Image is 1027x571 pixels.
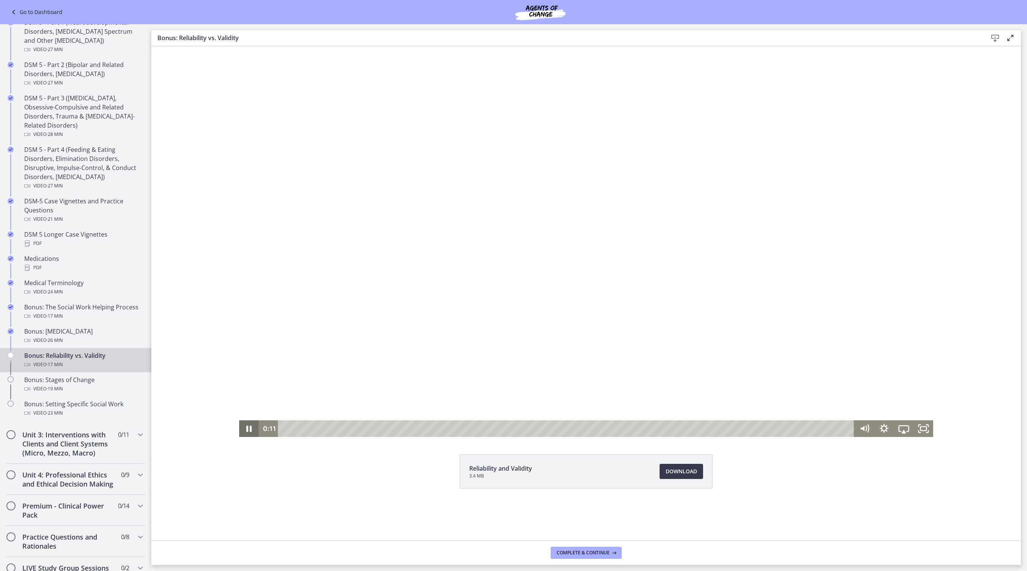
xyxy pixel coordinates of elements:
[24,360,142,369] div: Video
[24,215,142,224] div: Video
[47,45,63,54] span: · 27 min
[495,3,586,21] img: Agents of Change
[47,78,63,87] span: · 27 min
[24,181,142,190] div: Video
[47,336,63,345] span: · 26 min
[24,375,142,393] div: Bonus: Stages of Change
[8,198,14,204] i: Completed
[24,384,142,393] div: Video
[762,374,782,391] button: Fullscreen
[118,430,129,439] span: 0 / 11
[24,18,142,54] div: DSM 5 - Part 1 (Neurodevelopmental Disorders, [MEDICAL_DATA] Spectrum and Other [MEDICAL_DATA])
[24,303,142,321] div: Bonus: The Social Work Helping Process
[24,278,142,296] div: Medical Terminology
[22,501,115,520] h2: Premium - Clinical Power Pack
[157,33,976,42] h3: Bonus: Reliability vs. Validity
[151,46,1021,437] iframe: Video Lesson
[24,399,142,418] div: Bonus: Setting Specific Social Work
[8,95,14,101] i: Completed
[8,304,14,310] i: Completed
[47,312,63,321] span: · 17 min
[24,254,142,272] div: Medications
[24,239,142,248] div: PDF
[24,230,142,248] div: DSM 5 Longer Case Vignettes
[703,374,723,391] button: Mute
[121,532,129,541] span: 0 / 8
[666,467,697,476] span: Download
[47,409,63,418] span: · 23 min
[24,145,142,190] div: DSM 5 - Part 4 (Feeding & Eating Disorders, Elimination Disorders, Disruptive, Impulse-Control, &...
[47,287,63,296] span: · 24 min
[24,336,142,345] div: Video
[742,374,762,391] button: Airplay
[9,8,62,17] a: Go to Dashboard
[47,215,63,224] span: · 21 min
[22,470,115,488] h2: Unit 4: Professional Ethics and Ethical Decision Making
[469,464,532,473] span: Reliability and Validity
[121,470,129,479] span: 0 / 9
[24,130,142,139] div: Video
[24,60,142,87] div: DSM 5 - Part 2 (Bipolar and Related Disorders, [MEDICAL_DATA])
[8,62,14,68] i: Completed
[118,501,129,510] span: 0 / 14
[557,550,610,556] span: Complete & continue
[22,532,115,551] h2: Practice Questions and Rationales
[24,263,142,272] div: PDF
[22,430,115,457] h2: Unit 3: Interventions with Clients and Client Systems (Micro, Mezzo, Macro)
[24,409,142,418] div: Video
[24,312,142,321] div: Video
[24,94,142,139] div: DSM 5 - Part 3 ([MEDICAL_DATA], Obsessive-Compulsive and Related Disorders, Trauma & [MEDICAL_DAT...
[47,181,63,190] span: · 27 min
[47,130,63,139] span: · 28 min
[24,78,142,87] div: Video
[8,147,14,153] i: Completed
[8,328,14,334] i: Completed
[8,256,14,262] i: Completed
[24,197,142,224] div: DSM-5 Case Vignettes and Practice Questions
[47,384,63,393] span: · 19 min
[551,547,622,559] button: Complete & continue
[660,464,703,479] a: Download
[469,473,532,479] span: 3.4 MB
[8,231,14,237] i: Completed
[723,374,742,391] button: Show settings menu
[24,45,142,54] div: Video
[47,360,63,369] span: · 17 min
[24,351,142,369] div: Bonus: Reliability vs. Validity
[24,287,142,296] div: Video
[24,327,142,345] div: Bonus: [MEDICAL_DATA]
[8,280,14,286] i: Completed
